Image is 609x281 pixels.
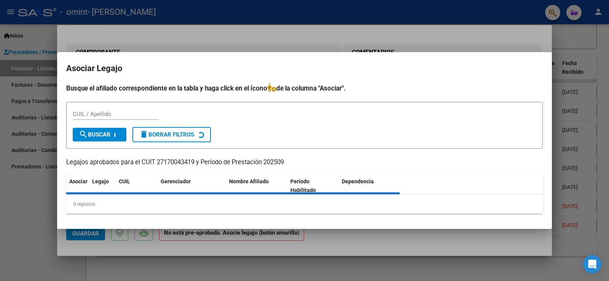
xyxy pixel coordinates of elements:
[89,173,116,198] datatable-header-cell: Legajo
[342,178,374,184] span: Dependencia
[66,158,543,167] p: Legajos aprobados para el CUIT 27170043419 y Período de Prestación 202509
[339,173,400,198] datatable-header-cell: Dependencia
[79,131,110,138] span: Buscar
[79,130,88,139] mat-icon: search
[73,128,126,141] button: Buscar
[583,255,601,273] div: Open Intercom Messenger
[290,178,316,193] span: Periodo Habilitado
[287,173,339,198] datatable-header-cell: Periodo Habilitado
[92,178,109,184] span: Legajo
[69,178,88,184] span: Asociar
[119,178,130,184] span: CUIL
[116,173,158,198] datatable-header-cell: CUIL
[226,173,287,198] datatable-header-cell: Nombre Afiliado
[66,195,543,214] div: 0 registros
[161,178,191,184] span: Gerenciador
[158,173,226,198] datatable-header-cell: Gerenciador
[139,131,194,138] span: Borrar Filtros
[66,173,89,198] datatable-header-cell: Asociar
[66,61,543,76] h2: Asociar Legajo
[66,83,543,93] h4: Busque el afiliado correspondiente en la tabla y haga click en el ícono de la columna "Asociar".
[132,127,211,142] button: Borrar Filtros
[139,130,148,139] mat-icon: delete
[229,178,269,184] span: Nombre Afiliado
